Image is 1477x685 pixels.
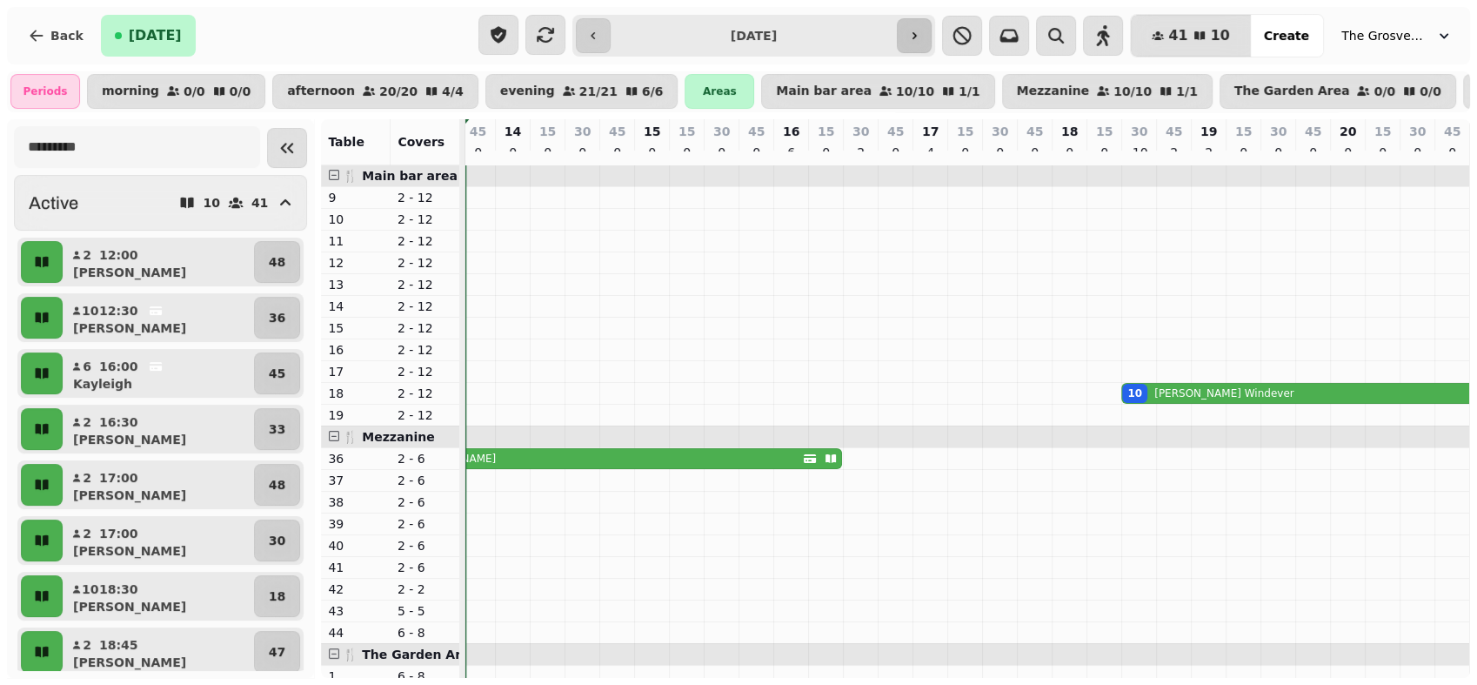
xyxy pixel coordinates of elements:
p: 13 [328,276,384,293]
p: 45 [887,123,904,140]
p: 0 [645,144,658,161]
button: Mezzanine10/101/1 [1002,74,1213,109]
p: 43 [328,602,384,620]
p: 6 / 6 [642,85,664,97]
p: 10 [82,302,92,319]
p: 2 [853,144,867,161]
p: 1 / 1 [1176,85,1198,97]
button: 45 [254,353,300,394]
p: 10 [1132,144,1146,161]
button: 48 [254,241,300,283]
span: 10 [1210,29,1229,43]
p: 45 [609,123,625,140]
p: 6 [784,144,798,161]
p: 10 [203,197,219,209]
p: 15 [678,123,695,140]
p: 47 [269,643,285,661]
p: 1 / 1 [959,85,980,97]
p: 2 - 12 [398,276,453,293]
p: 2 [82,525,92,542]
div: Areas [685,74,754,109]
p: 0 [1097,144,1111,161]
span: Back [50,30,84,42]
p: 41 [328,559,384,576]
p: 44 [328,624,384,641]
p: [PERSON_NAME] [73,598,186,615]
p: 36 [269,309,285,326]
button: 48 [254,464,300,506]
p: 15 [1374,123,1391,140]
p: 0 [575,144,589,161]
button: 4110 [1131,15,1251,57]
button: 1018:30[PERSON_NAME] [66,575,251,617]
button: Active1041 [14,175,307,231]
p: 2 - 12 [398,232,453,250]
p: 30 [992,123,1008,140]
h2: Active [29,191,78,215]
p: 0 [819,144,832,161]
p: 0 [1271,144,1285,161]
p: 0 [471,144,485,161]
span: Table [328,135,364,149]
p: 45 [269,365,285,382]
span: Covers [398,135,444,149]
p: evening [500,84,555,98]
p: 2 - 12 [398,406,453,424]
p: 16 [328,341,384,359]
button: morning0/00/0 [87,74,265,109]
p: 18:45 [99,636,138,654]
p: The Garden Area [1234,84,1350,98]
button: 36 [254,297,300,339]
p: 21 / 21 [579,85,618,97]
p: 0 [714,144,728,161]
p: 2 - 12 [398,341,453,359]
p: 18 [328,385,384,402]
p: 12:00 [99,246,138,264]
p: 2 - 12 [398,189,453,206]
p: 16:00 [99,358,138,375]
p: 15 [818,123,834,140]
p: 2 - 12 [398,363,453,380]
p: 15 [539,123,556,140]
p: [PERSON_NAME] [73,542,186,560]
p: 0 [1062,144,1076,161]
p: 12 [328,254,384,272]
p: 1 [328,668,384,685]
p: 0 [1410,144,1424,161]
p: 0 [610,144,624,161]
p: 18 [269,588,285,605]
button: [DATE] [101,15,196,57]
p: 18:30 [99,581,138,598]
p: 30 [852,123,869,140]
p: 2 - 6 [398,494,453,511]
p: 0 / 0 [1420,85,1441,97]
p: 30 [574,123,591,140]
p: 30 [1409,123,1426,140]
p: 30 [1131,123,1147,140]
p: 45 [1444,123,1460,140]
p: 2 - 6 [398,472,453,489]
p: 16 [783,123,799,140]
p: 16:30 [99,413,138,431]
p: 19 [328,406,384,424]
span: [DATE] [129,29,182,43]
p: 2 [82,413,92,431]
p: 0 [540,144,554,161]
p: Kayleigh [73,375,132,393]
p: 2 - 6 [398,559,453,576]
p: 0 [1445,144,1459,161]
p: 37 [328,472,384,489]
p: [PERSON_NAME] [73,319,186,337]
p: afternoon [287,84,355,98]
button: 217:00[PERSON_NAME] [66,464,251,506]
p: 39 [328,515,384,533]
p: [PERSON_NAME] Windever [1154,386,1293,400]
p: 0 [888,144,902,161]
p: 30 [1270,123,1287,140]
p: 0 [1027,144,1041,161]
p: 14 [328,298,384,315]
p: 6 - 8 [398,668,453,685]
p: 2 - 12 [398,298,453,315]
p: [PERSON_NAME] [73,431,186,448]
p: 12:30 [99,302,138,319]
